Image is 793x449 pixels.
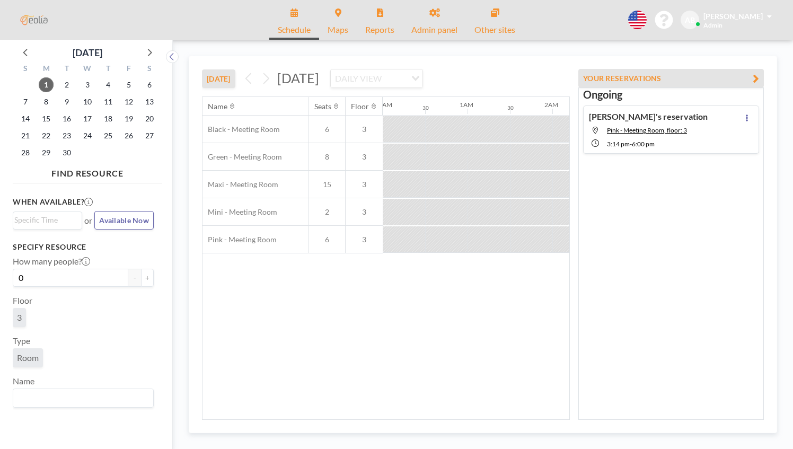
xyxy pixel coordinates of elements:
span: Available Now [99,216,149,225]
span: Friday, September 26, 2025 [121,128,136,143]
span: Saturday, September 13, 2025 [142,94,157,109]
span: Monday, September 1, 2025 [39,77,54,92]
span: 6:00 PM [632,140,655,148]
span: 6 [309,235,345,244]
span: - [630,140,632,148]
span: 2 [309,207,345,217]
label: Name [13,376,34,386]
span: or [84,215,92,226]
div: Name [208,102,227,111]
button: + [141,269,154,287]
span: Maxi - Meeting Room [202,180,278,189]
span: Sunday, September 21, 2025 [18,128,33,143]
span: 3 [17,312,22,323]
div: Seats [314,102,331,111]
span: Thursday, September 11, 2025 [101,94,116,109]
input: Search for option [14,391,147,405]
span: 3 [346,125,383,134]
span: Wednesday, September 17, 2025 [80,111,95,126]
div: Search for option [331,69,422,87]
span: 3 [346,207,383,217]
span: Tuesday, September 9, 2025 [59,94,74,109]
span: Maps [328,25,348,34]
span: Monday, September 29, 2025 [39,145,54,160]
span: Pink - Meeting Room, floor: 3 [607,126,687,134]
span: Pink - Meeting Room [202,235,277,244]
span: Schedule [278,25,311,34]
div: T [57,63,77,76]
span: Admin [703,21,722,29]
span: 6 [309,125,345,134]
span: Wednesday, September 24, 2025 [80,128,95,143]
span: Mini - Meeting Room [202,207,277,217]
div: 30 [422,104,429,111]
input: Search for option [385,72,405,85]
div: 1AM [460,101,473,109]
span: Thursday, September 4, 2025 [101,77,116,92]
div: 30 [507,104,514,111]
span: [PERSON_NAME] [703,12,763,21]
span: Wednesday, September 3, 2025 [80,77,95,92]
span: Monday, September 15, 2025 [39,111,54,126]
span: Room [17,353,39,363]
span: 3 [346,152,383,162]
h3: Specify resource [13,242,154,252]
span: Friday, September 19, 2025 [121,111,136,126]
span: Other sites [474,25,515,34]
button: YOUR RESERVATIONS [578,69,764,87]
label: How many people? [13,256,90,267]
div: W [77,63,98,76]
span: Admin panel [411,25,457,34]
span: 8 [309,152,345,162]
h4: FIND RESOURCE [13,164,162,179]
span: 3 [346,235,383,244]
span: Tuesday, September 2, 2025 [59,77,74,92]
span: Tuesday, September 30, 2025 [59,145,74,160]
span: Thursday, September 25, 2025 [101,128,116,143]
span: DAILY VIEW [333,72,384,85]
span: Saturday, September 27, 2025 [142,128,157,143]
span: AB [685,15,695,25]
span: Wednesday, September 10, 2025 [80,94,95,109]
div: S [139,63,160,76]
span: Sunday, September 14, 2025 [18,111,33,126]
span: Monday, September 8, 2025 [39,94,54,109]
span: Reports [365,25,394,34]
div: Floor [351,102,369,111]
div: T [98,63,118,76]
h3: Ongoing [583,88,759,101]
span: 15 [309,180,345,189]
div: 12AM [375,101,392,109]
button: - [128,269,141,287]
img: organization-logo [17,10,51,31]
div: [DATE] [73,45,102,60]
div: 2AM [544,101,558,109]
span: Tuesday, September 23, 2025 [59,128,74,143]
span: 3 [346,180,383,189]
span: 3:14 PM [607,140,630,148]
label: Floor [13,295,32,306]
div: Search for option [13,212,82,228]
input: Search for option [14,214,76,226]
span: Friday, September 5, 2025 [121,77,136,92]
span: Friday, September 12, 2025 [121,94,136,109]
span: Sunday, September 28, 2025 [18,145,33,160]
button: [DATE] [202,69,235,88]
span: Black - Meeting Room [202,125,280,134]
label: Type [13,336,30,346]
span: Green - Meeting Room [202,152,282,162]
span: Sunday, September 7, 2025 [18,94,33,109]
h4: [PERSON_NAME]'s reservation [589,111,708,122]
div: S [15,63,36,76]
span: Thursday, September 18, 2025 [101,111,116,126]
span: Tuesday, September 16, 2025 [59,111,74,126]
button: Available Now [94,211,154,230]
span: [DATE] [277,70,319,86]
span: Monday, September 22, 2025 [39,128,54,143]
div: F [118,63,139,76]
div: Search for option [13,389,153,407]
span: Saturday, September 20, 2025 [142,111,157,126]
div: M [36,63,57,76]
span: Saturday, September 6, 2025 [142,77,157,92]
